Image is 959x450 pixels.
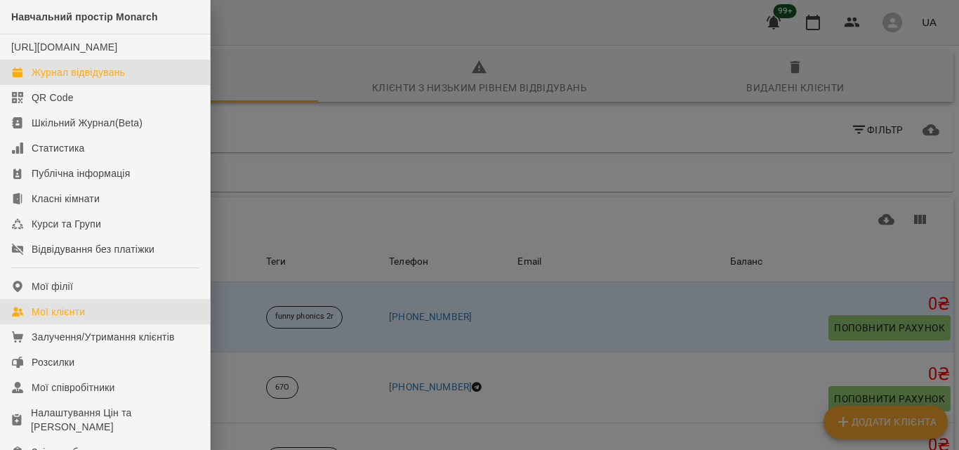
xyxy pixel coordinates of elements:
[32,65,125,79] div: Журнал відвідувань
[31,406,199,434] div: Налаштування Цін та [PERSON_NAME]
[32,91,74,105] div: QR Code
[32,116,143,130] div: Шкільний Журнал(Beta)
[32,141,85,155] div: Статистика
[11,11,158,22] span: Навчальний простір Monarch
[32,305,85,319] div: Мої клієнти
[32,166,130,180] div: Публічна інформація
[32,242,154,256] div: Відвідування без платіжки
[32,330,175,344] div: Залучення/Утримання клієнтів
[32,380,115,395] div: Мої співробітники
[32,192,100,206] div: Класні кімнати
[32,217,101,231] div: Курси та Групи
[32,279,73,293] div: Мої філії
[32,355,74,369] div: Розсилки
[11,41,117,53] a: [URL][DOMAIN_NAME]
